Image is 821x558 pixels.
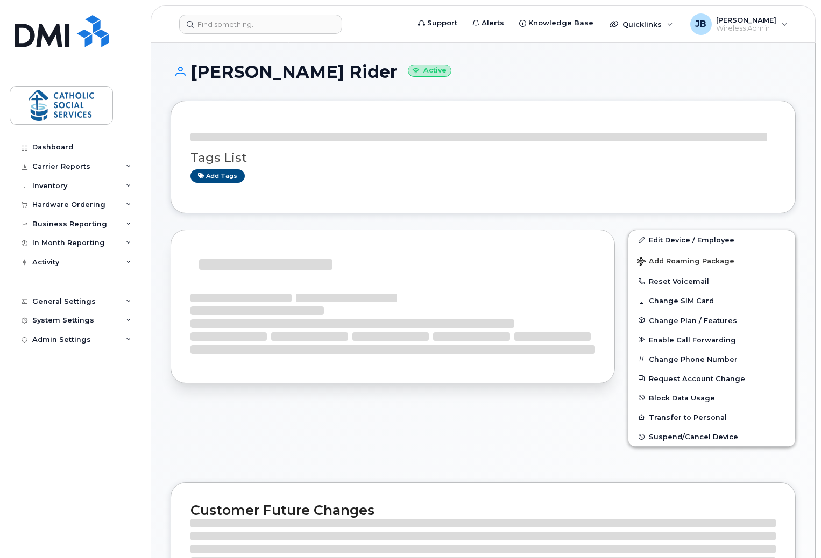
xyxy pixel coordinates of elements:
[628,407,795,427] button: Transfer to Personal
[190,151,776,164] h3: Tags List
[649,316,737,324] span: Change Plan / Features
[649,335,736,344] span: Enable Call Forwarding
[628,330,795,349] button: Enable Call Forwarding
[628,369,795,388] button: Request Account Change
[628,427,795,446] button: Suspend/Cancel Device
[408,65,451,77] small: Active
[190,502,776,518] h2: Customer Future Changes
[628,291,795,310] button: Change SIM Card
[190,169,245,183] a: Add tags
[628,249,795,271] button: Add Roaming Package
[628,271,795,291] button: Reset Voicemail
[628,349,795,369] button: Change Phone Number
[628,311,795,330] button: Change Plan / Features
[628,230,795,249] a: Edit Device / Employee
[171,62,796,81] h1: [PERSON_NAME] Rider
[628,388,795,407] button: Block Data Usage
[649,433,738,441] span: Suspend/Cancel Device
[637,257,734,267] span: Add Roaming Package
